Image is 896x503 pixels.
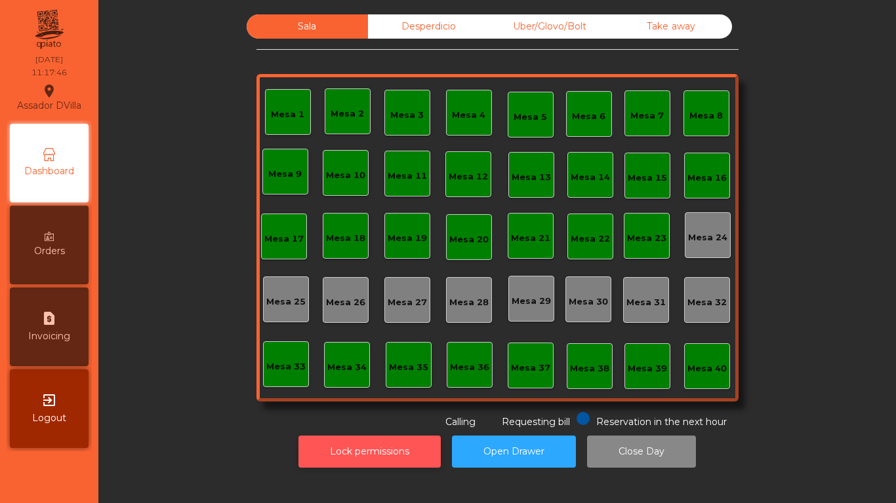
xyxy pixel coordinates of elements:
div: Mesa 23 [627,232,666,245]
div: Mesa 12 [449,170,488,183]
div: 11:17:46 [31,67,67,79]
div: Mesa 5 [514,111,547,124]
div: Mesa 3 [390,109,424,122]
div: Mesa 21 [511,232,550,245]
div: Mesa 9 [268,168,302,181]
button: Open Drawer [452,436,576,468]
span: Calling [445,416,476,428]
div: Mesa 39 [628,362,667,375]
div: Mesa 20 [449,233,489,246]
div: Desperdicio [368,14,489,39]
button: Close Day [587,436,696,468]
div: Mesa 32 [687,296,727,309]
div: Mesa 8 [689,109,723,122]
div: Mesa 18 [326,232,365,245]
span: Invoicing [28,329,70,343]
div: Mesa 40 [687,362,727,375]
div: Mesa 16 [687,172,727,185]
button: Lock permissions [298,436,441,468]
i: request_page [41,310,57,326]
div: Assador DVilla [17,81,81,114]
i: exit_to_app [41,392,57,408]
span: Requesting bill [502,416,570,428]
div: Mesa 29 [512,295,551,308]
img: qpiato [33,7,65,52]
span: Logout [32,411,66,425]
div: Mesa 7 [630,109,664,122]
span: Reservation in the next hour [596,416,727,428]
span: Orders [34,244,65,258]
div: Mesa 31 [626,296,666,309]
div: Take away [611,14,732,39]
div: Mesa 17 [264,233,304,246]
div: Mesa 37 [511,362,550,375]
div: Mesa 25 [266,295,306,308]
div: Mesa 38 [570,362,609,375]
div: Mesa 2 [331,107,364,121]
div: Mesa 22 [571,233,610,246]
div: Mesa 34 [327,361,367,374]
div: Mesa 6 [572,110,605,123]
div: Mesa 15 [628,172,667,185]
div: Mesa 33 [266,360,306,373]
div: Mesa 26 [326,296,365,309]
div: Mesa 35 [389,361,428,374]
div: Mesa 10 [326,169,365,182]
div: Sala [247,14,368,39]
div: Mesa 27 [388,296,427,309]
div: Mesa 24 [688,231,727,244]
div: Mesa 30 [569,295,608,308]
div: Mesa 36 [450,361,489,374]
div: Mesa 14 [571,171,610,184]
div: Mesa 1 [271,108,304,121]
div: Mesa 11 [388,170,427,183]
span: Dashboard [24,164,74,178]
i: location_on [41,83,57,99]
div: Mesa 13 [512,171,551,184]
div: Mesa 19 [388,232,427,245]
div: [DATE] [35,54,63,65]
div: Uber/Glovo/Bolt [489,14,611,39]
div: Mesa 28 [449,296,489,309]
div: Mesa 4 [452,109,485,122]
